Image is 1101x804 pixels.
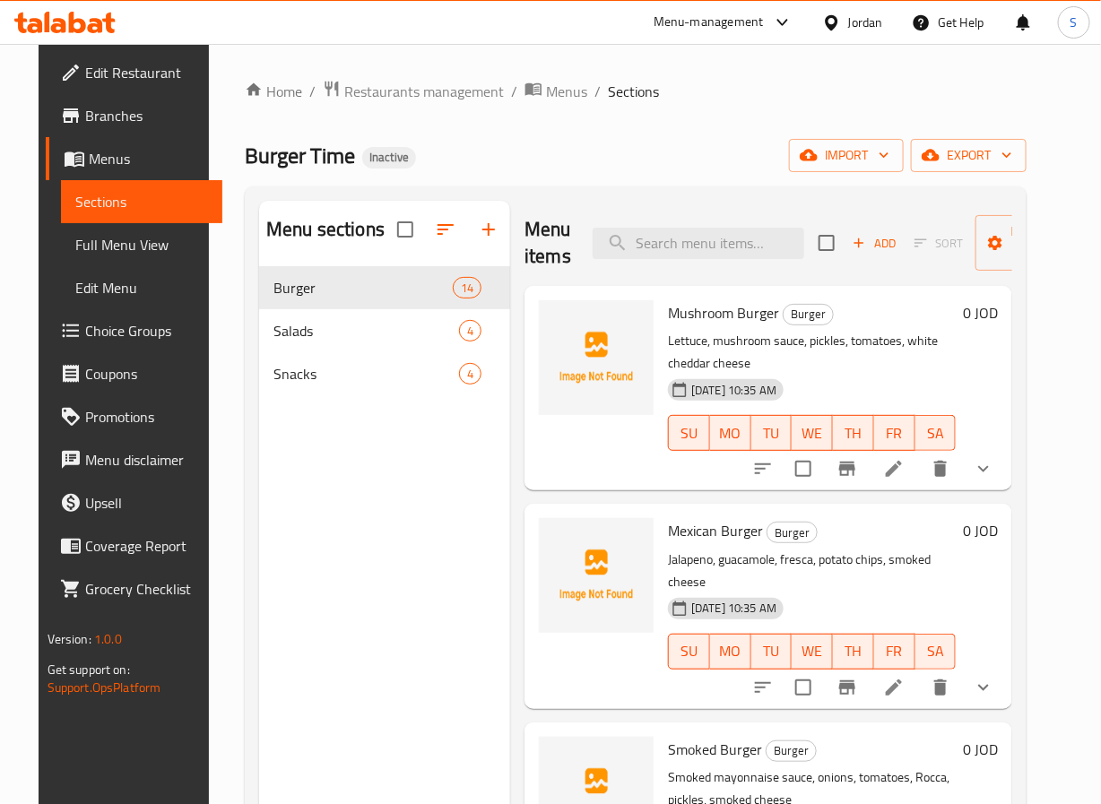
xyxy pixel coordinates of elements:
[881,420,908,446] span: FR
[386,211,424,248] span: Select all sections
[874,634,915,670] button: FR
[46,395,222,438] a: Promotions
[710,415,751,451] button: MO
[767,523,817,543] span: Burger
[919,447,962,490] button: delete
[259,352,510,395] div: Snacks4
[803,144,889,167] span: import
[799,638,826,664] span: WE
[85,363,208,385] span: Coupons
[94,627,122,651] span: 1.0.0
[668,517,763,544] span: Mexican Burger
[799,420,826,446] span: WE
[962,666,1005,709] button: show more
[874,415,915,451] button: FR
[89,148,208,169] span: Menus
[751,415,793,451] button: TU
[85,578,208,600] span: Grocery Checklist
[85,406,208,428] span: Promotions
[741,666,785,709] button: sort-choices
[668,549,956,593] p: Jalapeno, guacamole, fresca, potato chips, smoked cheese
[323,80,504,103] a: Restaurants management
[784,304,833,324] span: Burger
[61,223,222,266] a: Full Menu View
[840,638,867,664] span: TH
[454,280,481,297] span: 14
[676,420,703,446] span: SU
[923,638,949,664] span: SA
[963,518,998,543] h6: 0 JOD
[990,220,1081,265] span: Manage items
[273,320,459,341] span: Salads
[85,535,208,557] span: Coverage Report
[245,135,355,176] span: Burger Time
[46,438,222,481] a: Menu disclaimer
[767,740,816,761] span: Burger
[539,300,654,415] img: Mushroom Burger
[46,309,222,352] a: Choice Groups
[245,81,302,102] a: Home
[789,139,904,172] button: import
[61,266,222,309] a: Edit Menu
[751,634,793,670] button: TU
[273,277,453,298] span: Burger
[46,567,222,610] a: Grocery Checklist
[362,147,416,169] div: Inactive
[767,522,818,543] div: Burger
[654,12,764,33] div: Menu-management
[883,458,905,480] a: Edit menu item
[845,229,903,257] span: Add item
[273,363,459,385] span: Snacks
[919,666,962,709] button: delete
[594,81,601,102] li: /
[424,208,467,251] span: Sort sections
[460,323,481,340] span: 4
[608,81,659,102] span: Sections
[460,366,481,383] span: 4
[46,352,222,395] a: Coupons
[539,518,654,633] img: Mexican Burger
[717,420,744,446] span: MO
[511,81,517,102] li: /
[668,415,710,451] button: SU
[459,320,481,341] div: items
[741,447,785,490] button: sort-choices
[710,634,751,670] button: MO
[1071,13,1078,32] span: S
[962,447,1005,490] button: show more
[881,638,908,664] span: FR
[975,215,1096,271] button: Manage items
[344,81,504,102] span: Restaurants management
[850,233,898,254] span: Add
[833,634,874,670] button: TH
[848,13,883,32] div: Jordan
[783,304,834,325] div: Burger
[792,415,833,451] button: WE
[766,740,817,762] div: Burger
[759,420,785,446] span: TU
[903,229,975,257] span: Select section first
[85,492,208,514] span: Upsell
[46,51,222,94] a: Edit Restaurant
[46,481,222,524] a: Upsell
[309,81,316,102] li: /
[759,638,785,664] span: TU
[792,634,833,670] button: WE
[915,634,957,670] button: SA
[911,139,1027,172] button: export
[453,277,481,298] div: items
[833,415,874,451] button: TH
[925,144,1012,167] span: export
[808,224,845,262] span: Select section
[668,634,710,670] button: SU
[684,382,784,399] span: [DATE] 10:35 AM
[845,229,903,257] button: Add
[467,208,510,251] button: Add section
[668,299,779,326] span: Mushroom Burger
[826,666,869,709] button: Branch-specific-item
[266,216,385,243] h2: Menu sections
[785,669,822,706] span: Select to update
[684,600,784,617] span: [DATE] 10:35 AM
[883,677,905,698] a: Edit menu item
[46,137,222,180] a: Menus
